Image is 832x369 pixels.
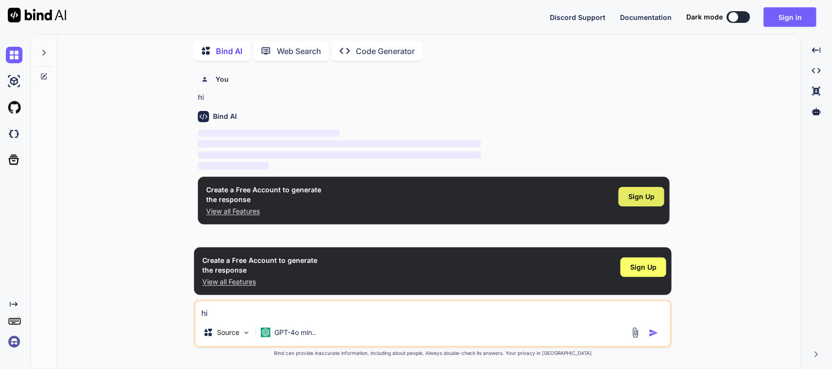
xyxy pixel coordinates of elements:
[8,8,66,22] img: Bind AI
[206,206,321,216] p: View all Features
[6,47,22,63] img: chat
[217,328,239,337] p: Source
[216,45,242,57] p: Bind AI
[550,13,605,21] span: Discord Support
[630,327,641,338] img: attachment
[194,350,672,357] p: Bind can provide inaccurate information, including about people. Always double-check its answers....
[6,333,22,350] img: signin
[198,140,481,148] span: ‌
[202,277,317,287] p: View all Features
[202,256,317,275] h1: Create a Free Account to generate the response
[198,129,339,137] span: ‌
[628,192,655,202] span: Sign Up
[356,45,415,57] p: Code Generator
[550,12,605,22] button: Discord Support
[213,111,237,121] h6: Bind AI
[198,151,481,159] span: ‌
[215,74,229,84] h6: You
[686,12,723,22] span: Dark mode
[274,328,316,337] p: GPT-4o min..
[242,329,251,337] img: Pick Models
[6,99,22,116] img: githubLight
[764,7,816,27] button: Sign in
[198,92,670,103] p: hi
[206,185,321,204] h1: Create a Free Account to generate the response
[198,162,269,169] span: ‌
[620,13,672,21] span: Documentation
[277,45,321,57] p: Web Search
[261,328,271,337] img: GPT-4o mini
[6,73,22,90] img: ai-studio
[649,328,658,338] img: icon
[630,262,657,272] span: Sign Up
[6,126,22,142] img: darkCloudIdeIcon
[620,12,672,22] button: Documentation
